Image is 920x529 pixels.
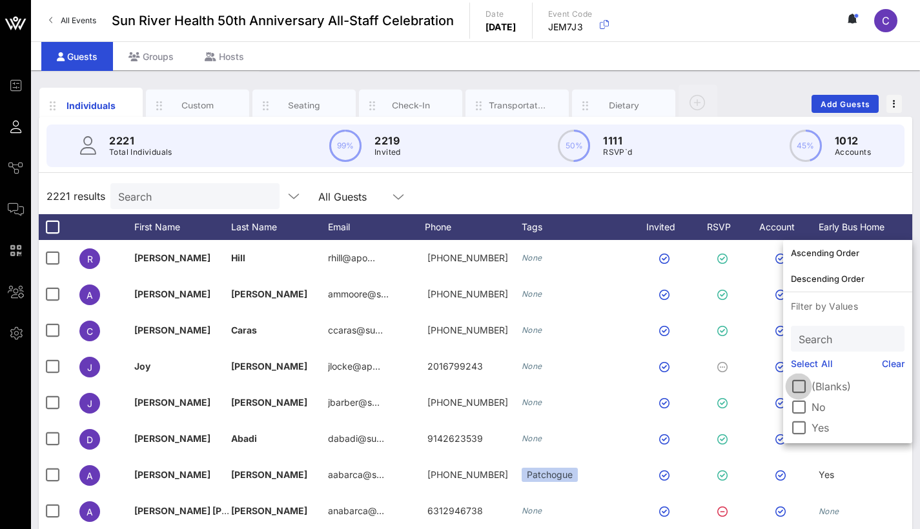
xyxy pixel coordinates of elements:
a: Clear [882,357,905,371]
span: 2221 results [46,188,105,204]
div: First Name [134,214,231,240]
i: None [522,289,542,299]
p: ccaras@su… [328,312,383,348]
p: 2219 [374,133,401,148]
div: Seating [276,99,333,112]
span: J [87,362,92,373]
span: [PERSON_NAME] [231,288,307,299]
div: All Guests [311,183,414,209]
p: Filter by Values [783,292,912,321]
span: Add Guests [820,99,871,109]
span: Yes [819,469,834,480]
p: jlocke@ap… [328,348,380,384]
span: R [87,254,93,264]
span: [PERSON_NAME] [PERSON_NAME] [134,505,289,516]
div: Patchogue [522,468,578,482]
span: 2016799243 [427,361,483,372]
span: +19172445351 [427,252,508,263]
div: Custom [169,99,227,112]
label: No [812,401,905,414]
span: [PERSON_NAME] [231,397,307,408]
span: +18455701917 [427,324,508,335]
span: Hill [231,252,245,263]
div: Last Name [231,214,328,240]
div: Descending Order [791,274,905,284]
span: 6312946738 [427,505,483,516]
div: Early Bus Home [819,214,915,240]
span: All Events [61,15,96,25]
span: J [87,398,92,409]
div: Tags [522,214,631,240]
i: None [522,506,542,515]
span: D [87,434,93,445]
span: [PERSON_NAME] [134,288,210,299]
span: A [87,470,93,481]
span: +18457629158 [427,288,508,299]
div: All Guests [318,191,367,203]
span: [PERSON_NAME] [134,397,210,408]
div: Groups [113,42,189,71]
p: Invited [374,146,401,159]
div: Transportation [489,99,546,112]
p: [DATE] [486,21,516,34]
span: [PERSON_NAME] [134,324,210,335]
span: Abadi [231,433,257,444]
p: 1111 [603,133,632,148]
p: aabarca@s… [328,457,384,493]
span: Sun River Health 50th Anniversary All-Staff Celebration [112,11,454,30]
i: None [522,361,542,371]
label: (Blanks) [812,380,905,393]
div: Invited [631,214,702,240]
p: jbarber@s… [328,384,380,421]
i: None [522,434,542,443]
i: None [522,397,542,407]
span: A [87,290,93,301]
span: [PERSON_NAME] [134,433,210,444]
span: [PERSON_NAME] [134,469,210,480]
span: Caras [231,324,257,335]
button: Add Guests [812,95,879,113]
div: C [874,9,897,32]
p: 2221 [109,133,172,148]
p: ammoore@s… [328,276,389,312]
span: [PERSON_NAME] [231,361,307,372]
div: Hosts [189,42,260,71]
i: None [522,325,542,335]
p: dabadi@su… [328,421,384,457]
a: All Events [41,10,104,31]
i: None [522,253,542,263]
p: 1012 [835,133,871,148]
p: rhill@apo… [328,240,375,276]
p: JEM7J3 [548,21,593,34]
label: Yes [812,421,905,434]
div: RSVP [702,214,748,240]
div: Ascending Order [791,248,905,258]
span: C [882,14,890,27]
div: Email [328,214,425,240]
p: Event Code [548,8,593,21]
div: Dietary [595,99,653,112]
div: Check-In [382,99,440,112]
span: [PERSON_NAME] [231,469,307,480]
span: [PERSON_NAME] [231,505,307,516]
p: anabarca@… [328,493,384,529]
span: C [87,326,93,337]
div: Guests [41,42,113,71]
i: None [819,506,839,516]
span: Joy [134,361,150,372]
a: Select All [791,357,833,371]
span: 607-437-0421 [427,397,508,408]
span: [PERSON_NAME] [134,252,210,263]
p: Date [486,8,516,21]
div: Individuals [63,99,120,112]
span: 9142623539 [427,433,483,444]
span: 631-524-4043 [427,469,508,480]
p: RSVP`d [603,146,632,159]
p: Accounts [835,146,871,159]
p: Total Individuals [109,146,172,159]
div: Account [748,214,819,240]
div: Phone [425,214,522,240]
span: A [87,506,93,517]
